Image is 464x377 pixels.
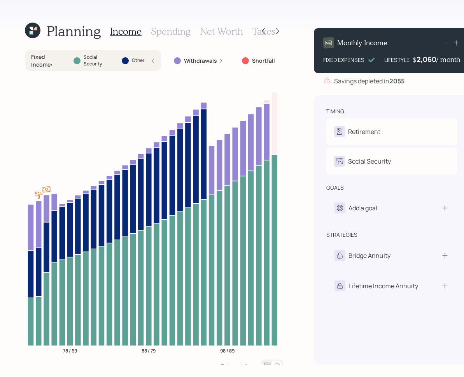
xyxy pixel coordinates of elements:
tspan: 98 / 89 [220,347,235,354]
div: 2,060 [417,55,436,64]
h3: Spending [151,26,191,37]
div: LIFESTYLE [384,56,410,64]
tspan: 78 / 69 [63,347,77,354]
h4: $ [413,55,417,64]
tspan: 88 / 79 [142,347,156,354]
h3: Taxes [252,26,275,37]
label: Withdrawals [184,57,217,65]
h4: Monthly Income [337,39,387,47]
h3: Income [110,26,142,37]
div: Bridge Annuity [348,251,390,260]
div: FIXED EXPENSES [323,56,364,64]
div: Social Security [348,157,391,166]
b: 2055 [389,77,404,85]
h4: / month [436,55,460,64]
div: Future dollars [221,362,255,370]
h3: Net Worth [200,26,243,37]
div: goals [326,184,344,192]
div: Add a goal [348,203,377,213]
label: Social Security [84,54,116,67]
label: Other [132,57,144,64]
div: strategies [326,231,357,239]
div: Lifetime Income Annuity [348,281,418,291]
div: timing [326,107,344,115]
label: Fixed Income : [31,53,67,68]
h1: Planning [47,23,101,39]
label: Shortfall [252,57,275,65]
div: Retirement [348,127,380,136]
div: Savings depleted in [334,76,404,86]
